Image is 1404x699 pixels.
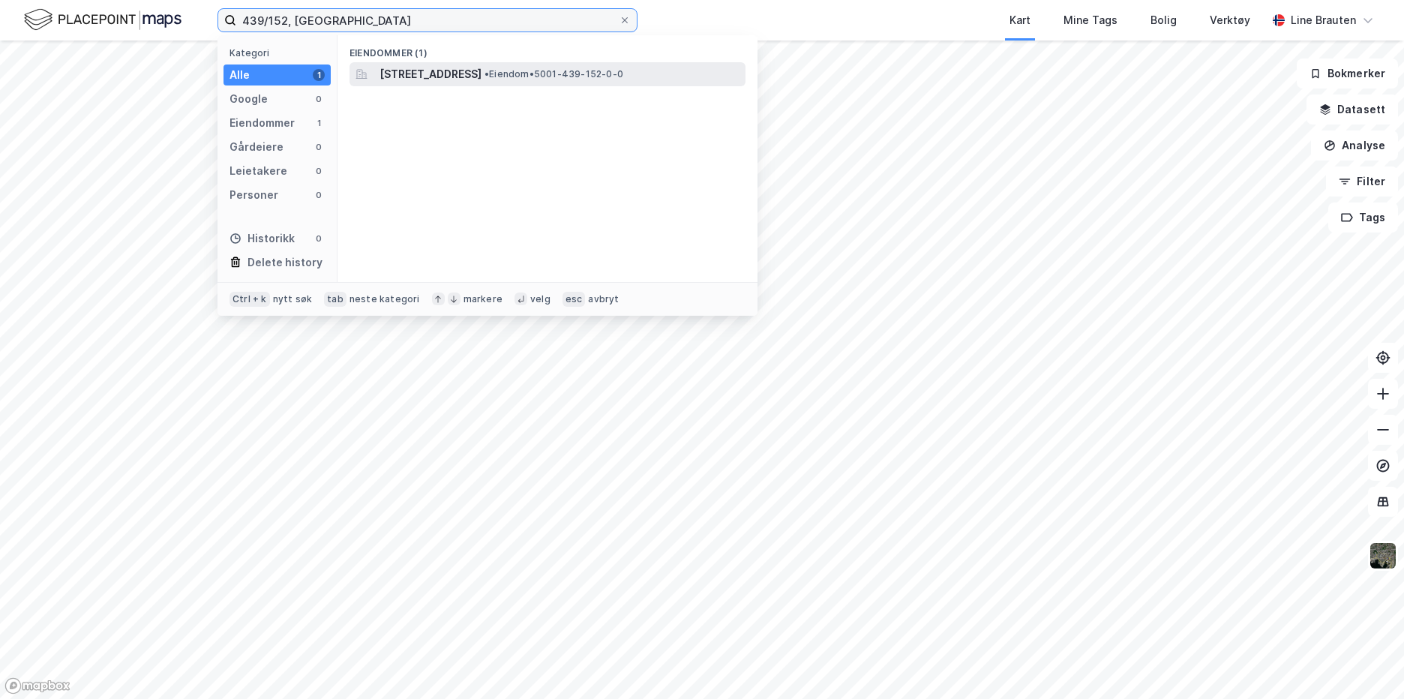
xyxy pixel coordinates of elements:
div: avbryt [588,293,619,305]
span: [STREET_ADDRESS] [379,65,481,83]
div: Line Brauten [1291,11,1356,29]
div: Personer [229,186,278,204]
button: Bokmerker [1297,58,1398,88]
div: 0 [313,93,325,105]
div: 0 [313,189,325,201]
div: Bolig [1150,11,1177,29]
iframe: Chat Widget [1329,627,1404,699]
div: tab [324,292,346,307]
div: Kart [1009,11,1030,29]
div: nytt søk [273,293,313,305]
div: Google [229,90,268,108]
a: Mapbox homepage [4,677,70,694]
div: Alle [229,66,250,84]
div: Leietakere [229,162,287,180]
div: Mine Tags [1063,11,1117,29]
div: 0 [313,165,325,177]
div: Gårdeiere [229,138,283,156]
div: velg [530,293,550,305]
div: Kontrollprogram for chat [1329,627,1404,699]
div: Ctrl + k [229,292,270,307]
img: logo.f888ab2527a4732fd821a326f86c7f29.svg [24,7,181,33]
span: • [484,68,489,79]
button: Tags [1328,202,1398,232]
div: 1 [313,69,325,81]
button: Datasett [1306,94,1398,124]
div: Verktøy [1210,11,1250,29]
div: Eiendommer (1) [337,35,757,62]
div: Eiendommer [229,114,295,132]
span: Eiendom • 5001-439-152-0-0 [484,68,623,80]
img: 9k= [1369,541,1397,570]
button: Filter [1326,166,1398,196]
button: Analyse [1311,130,1398,160]
div: 1 [313,117,325,129]
div: neste kategori [349,293,420,305]
div: Kategori [229,47,331,58]
div: esc [562,292,586,307]
div: 0 [313,232,325,244]
input: Søk på adresse, matrikkel, gårdeiere, leietakere eller personer [236,9,619,31]
div: Historikk [229,229,295,247]
div: Delete history [247,253,322,271]
div: markere [463,293,502,305]
div: 0 [313,141,325,153]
